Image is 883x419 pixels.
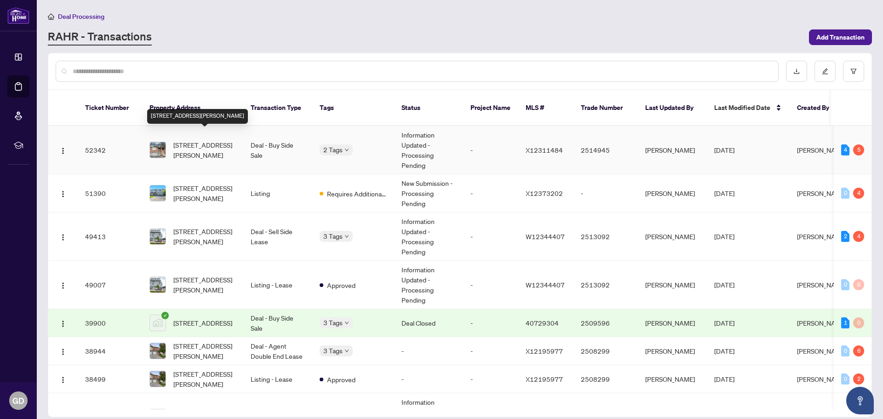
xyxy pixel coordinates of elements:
[841,279,849,290] div: 0
[816,30,865,45] span: Add Transaction
[638,90,707,126] th: Last Updated By
[327,189,387,199] span: Requires Additional Docs
[344,148,349,152] span: down
[78,174,142,212] td: 51390
[150,315,166,331] img: thumbnail-img
[797,232,847,241] span: [PERSON_NAME]
[142,90,243,126] th: Property Address
[327,280,355,290] span: Approved
[323,231,343,241] span: 3 Tags
[463,174,518,212] td: -
[707,90,790,126] th: Last Modified Date
[56,316,70,330] button: Logo
[793,68,800,75] span: download
[841,231,849,242] div: 2
[344,321,349,325] span: down
[59,234,67,241] img: Logo
[394,90,463,126] th: Status
[463,365,518,393] td: -
[853,373,864,385] div: 2
[150,229,166,244] img: thumbnail-img
[327,374,355,385] span: Approved
[714,189,734,197] span: [DATE]
[150,371,166,387] img: thumbnail-img
[243,337,312,365] td: Deal - Agent Double End Lease
[394,174,463,212] td: New Submission - Processing Pending
[526,375,563,383] span: X12195977
[573,212,638,261] td: 2513092
[173,275,236,295] span: [STREET_ADDRESS][PERSON_NAME]
[56,277,70,292] button: Logo
[714,103,770,113] span: Last Modified Date
[323,317,343,328] span: 3 Tags
[147,109,248,124] div: [STREET_ADDRESS][PERSON_NAME]
[463,126,518,174] td: -
[638,212,707,261] td: [PERSON_NAME]
[394,365,463,393] td: -
[638,174,707,212] td: [PERSON_NAME]
[797,146,847,154] span: [PERSON_NAME]
[173,226,236,247] span: [STREET_ADDRESS][PERSON_NAME]
[59,190,67,198] img: Logo
[790,90,845,126] th: Created By
[78,126,142,174] td: 52342
[173,341,236,361] span: [STREET_ADDRESS][PERSON_NAME]
[797,347,847,355] span: [PERSON_NAME]
[59,348,67,356] img: Logo
[573,309,638,337] td: 2509596
[56,186,70,201] button: Logo
[518,90,573,126] th: MLS #
[638,261,707,309] td: [PERSON_NAME]
[526,146,563,154] span: X12311484
[814,61,836,82] button: edit
[797,281,847,289] span: [PERSON_NAME]
[150,343,166,359] img: thumbnail-img
[797,319,847,327] span: [PERSON_NAME]
[526,232,565,241] span: W12344407
[48,13,54,20] span: home
[150,277,166,293] img: thumbnail-img
[638,309,707,337] td: [PERSON_NAME]
[463,337,518,365] td: -
[243,212,312,261] td: Deal - Sell Side Lease
[853,317,864,328] div: 0
[786,61,807,82] button: download
[850,68,857,75] span: filter
[56,344,70,358] button: Logo
[78,309,142,337] td: 39900
[56,229,70,244] button: Logo
[714,232,734,241] span: [DATE]
[394,309,463,337] td: Deal Closed
[78,90,142,126] th: Ticket Number
[150,185,166,201] img: thumbnail-img
[573,126,638,174] td: 2514945
[463,261,518,309] td: -
[394,261,463,309] td: Information Updated - Processing Pending
[59,376,67,384] img: Logo
[573,174,638,212] td: -
[243,126,312,174] td: Deal - Buy Side Sale
[797,375,847,383] span: [PERSON_NAME]
[822,68,828,75] span: edit
[344,234,349,239] span: down
[841,188,849,199] div: 0
[638,126,707,174] td: [PERSON_NAME]
[526,319,559,327] span: 40729304
[714,347,734,355] span: [DATE]
[846,387,874,414] button: Open asap
[58,12,104,21] span: Deal Processing
[312,90,394,126] th: Tags
[714,146,734,154] span: [DATE]
[243,309,312,337] td: Deal - Buy Side Sale
[243,365,312,393] td: Listing - Lease
[809,29,872,45] button: Add Transaction
[463,90,518,126] th: Project Name
[150,142,166,158] img: thumbnail-img
[526,281,565,289] span: W12344407
[853,144,864,155] div: 5
[463,212,518,261] td: -
[714,375,734,383] span: [DATE]
[59,320,67,327] img: Logo
[243,90,312,126] th: Transaction Type
[243,261,312,309] td: Listing - Lease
